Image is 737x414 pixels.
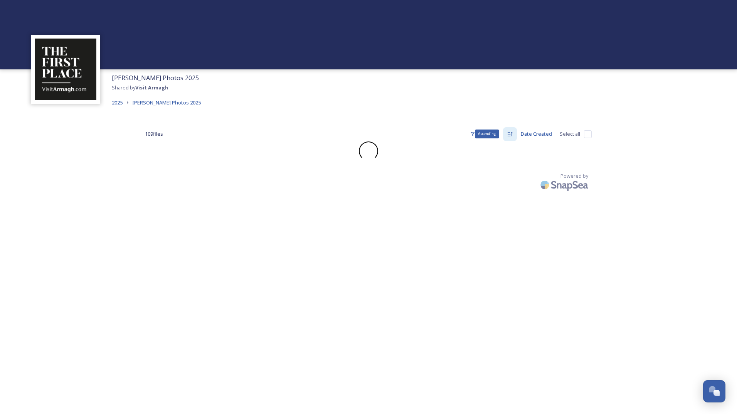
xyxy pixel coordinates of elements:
[112,99,123,106] span: 2025
[112,98,123,107] a: 2025
[475,130,499,138] div: Ascending
[560,130,580,138] span: Select all
[35,39,96,100] img: THE-FIRST-PLACE-VISIT-ARMAGH.COM-BLACK.jpg
[466,126,495,141] div: Filters
[135,84,168,91] strong: Visit Armagh
[538,176,592,194] img: SnapSea Logo
[112,84,168,91] span: Shared by
[112,74,199,82] span: [PERSON_NAME] Photos 2025
[133,99,201,106] span: [PERSON_NAME] Photos 2025
[133,98,201,107] a: [PERSON_NAME] Photos 2025
[560,172,588,180] span: Powered by
[145,130,163,138] span: 109 file s
[517,126,556,141] div: Date Created
[703,380,725,402] button: Open Chat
